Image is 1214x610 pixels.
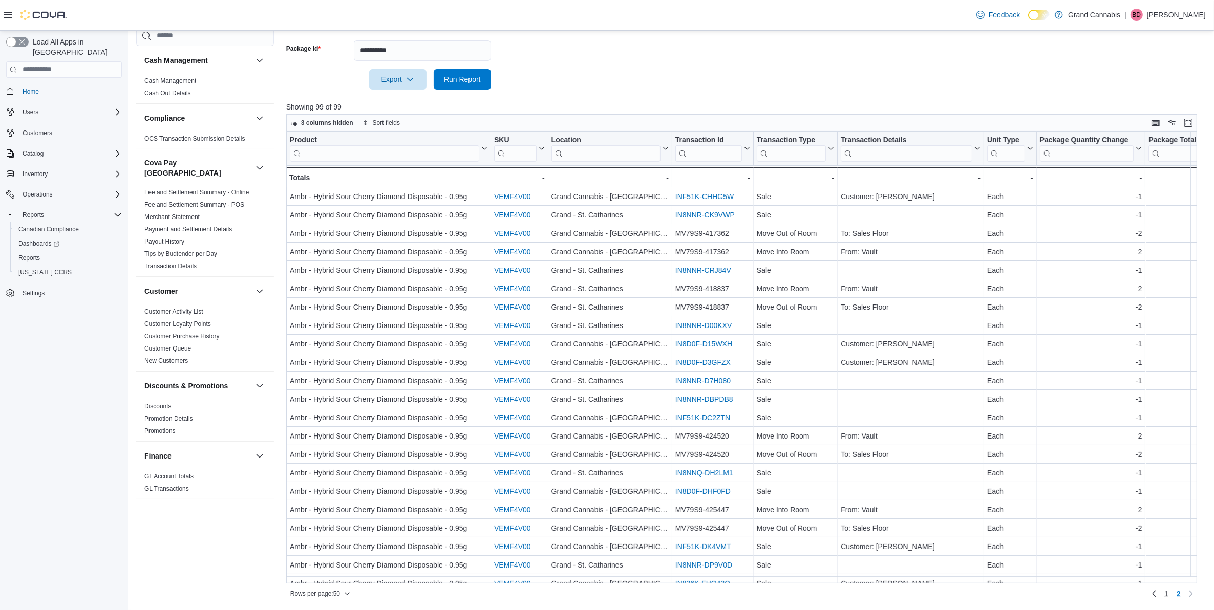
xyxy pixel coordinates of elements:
div: Each [987,319,1033,332]
a: Page 1 of 2 [1160,585,1173,602]
button: Rows per page:50 [286,587,354,600]
a: VEMF4V00 [494,303,531,311]
div: -1 [1040,264,1142,276]
a: VEMF4V00 [494,506,531,514]
a: OCS Transaction Submission Details [144,135,245,142]
button: Display options [1166,117,1178,129]
a: IN8NNQ-DH2LM1 [675,469,733,477]
div: Sale [757,411,834,424]
a: VEMF4V00 [494,469,531,477]
div: 3 [1148,264,1210,276]
div: - [675,171,750,184]
div: -1 [1040,375,1142,387]
a: Home [18,85,43,98]
div: Location [551,135,660,145]
div: Unit Type [987,135,1025,145]
div: Package Quantity Change [1040,135,1134,161]
div: Move Out of Room [757,227,834,239]
button: SKU [494,135,545,161]
span: Cash Management [144,77,196,85]
a: VEMF4V00 [494,248,531,256]
button: Compliance [144,113,251,123]
div: -1 [1040,190,1142,203]
span: Feedback [989,10,1020,20]
div: Each [987,282,1033,295]
div: Ambr - Hybrid Sour Cherry Diamond Disposable - 0.95g [290,319,487,332]
span: Dashboards [18,239,59,248]
div: Ambr - Hybrid Sour Cherry Diamond Disposable - 0.95g [290,393,487,405]
span: Reports [18,209,122,221]
span: Settings [23,289,45,297]
span: Transaction Details [144,262,197,270]
span: Discounts [144,402,172,410]
div: Sale [757,209,834,221]
h3: Finance [144,451,172,461]
div: Transaction Type [757,135,826,161]
div: Each [987,338,1033,350]
div: Each [987,246,1033,258]
a: VEMF4V00 [494,340,531,348]
div: 6 [1148,246,1210,258]
div: -1 [1040,393,1142,405]
button: Transaction Id [675,135,750,161]
span: New Customers [144,357,188,365]
div: Each [987,411,1033,424]
button: Customer [144,286,251,296]
div: Each [987,356,1033,368]
a: INF51K-DK4VMT [675,542,731,551]
div: 3 [1148,411,1210,424]
button: Transaction Type [757,135,834,161]
a: VEMF4V00 [494,487,531,495]
div: Customer: [PERSON_NAME] [841,356,981,368]
span: Catalog [18,147,122,160]
p: Grand Cannabis [1068,9,1120,21]
label: Package Id [286,45,321,53]
span: Customer Queue [144,344,191,353]
a: IN8NNR-DP9V0D [675,561,732,569]
span: Export [375,69,420,90]
div: Cash Management [136,75,274,103]
a: IN8D0F-D15WXH [675,340,732,348]
div: Customer: [PERSON_NAME] [841,338,981,350]
a: INF51K-DC2ZTN [675,413,730,422]
div: -1 [1040,411,1142,424]
div: Grand Cannabis - [GEOGRAPHIC_DATA] [551,411,668,424]
span: 1 [1164,589,1168,599]
button: 3 columns hidden [287,117,357,129]
div: Each [987,209,1033,221]
div: Unit Type [987,135,1025,161]
div: Grand - St. Catharines [551,264,668,276]
button: Home [2,84,126,99]
a: Payout History [144,238,184,245]
p: | [1124,9,1126,21]
button: Reports [2,208,126,222]
nav: Complex example [6,80,122,328]
div: Ambr - Hybrid Sour Cherry Diamond Disposable - 0.95g [290,282,487,295]
button: Cova Pay [GEOGRAPHIC_DATA] [253,162,266,174]
div: 14 [1148,227,1210,239]
div: Transaction Id URL [675,135,742,161]
a: INF51K-CHHG5W [675,192,734,201]
span: Operations [18,188,122,201]
a: Merchant Statement [144,213,200,221]
span: Washington CCRS [14,266,122,278]
button: Users [2,105,126,119]
button: Operations [18,188,57,201]
div: Each [987,190,1033,203]
div: Grand Cannabis - [GEOGRAPHIC_DATA] [551,227,668,239]
div: Product [290,135,479,161]
span: Catalog [23,149,44,158]
span: Load All Apps in [GEOGRAPHIC_DATA] [29,37,122,57]
div: MV79S9-418837 [675,301,750,313]
span: Reports [23,211,44,219]
div: Package Quantity Change [1040,135,1134,145]
div: 2 [1040,246,1142,258]
span: Rows per page : 50 [290,590,340,598]
span: Customer Loyalty Points [144,320,211,328]
button: Product [290,135,487,161]
span: Customers [23,129,52,137]
a: Customer Activity List [144,308,203,315]
h3: Customer [144,286,178,296]
a: IN8NNR-D7H080 [675,377,731,385]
